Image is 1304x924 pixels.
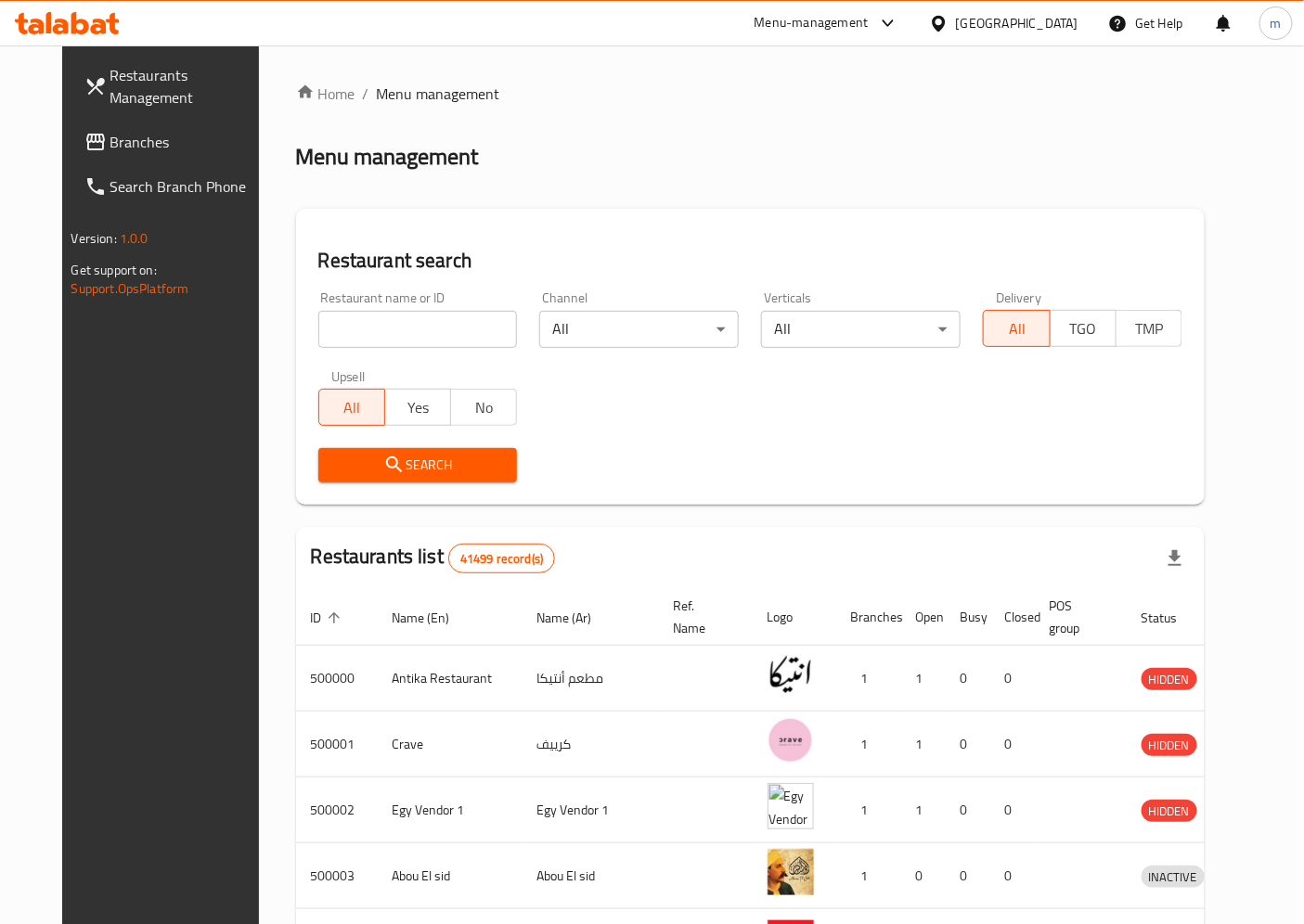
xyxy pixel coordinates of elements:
[458,394,510,421] span: No
[377,83,500,105] span: Menu management
[378,777,523,843] td: Egy Vendor 1
[946,777,990,843] td: 0
[946,589,990,646] th: Busy
[378,646,523,712] td: Antika Restaurant
[946,843,990,909] td: 0
[990,777,1035,843] td: 0
[1050,595,1104,639] span: POS group
[753,589,836,646] th: Logo
[983,310,1050,347] button: All
[1142,866,1205,888] span: INACTIVE
[296,83,1206,105] nav: breadcrumb
[901,777,946,843] td: 1
[768,717,814,764] img: Crave
[901,589,946,646] th: Open
[393,607,474,629] span: Name (En)
[1271,13,1282,33] span: m
[333,454,503,477] span: Search
[901,712,946,777] td: 1
[70,53,280,120] a: Restaurants Management
[1142,734,1197,756] div: HIDDEN
[523,646,659,712] td: مطعم أنتيكا
[327,394,378,421] span: All
[1050,310,1117,347] button: TGO
[450,389,517,426] button: No
[110,175,265,198] span: Search Branch Phone
[768,849,814,895] img: Abou El sid
[761,311,961,348] div: All
[393,394,444,421] span: Yes
[901,646,946,712] td: 1
[956,13,1078,33] div: [GEOGRAPHIC_DATA]
[296,83,355,105] a: Home
[1116,310,1182,347] button: TMP
[448,544,555,573] div: Total records count
[990,712,1035,777] td: 0
[836,589,901,646] th: Branches
[946,712,990,777] td: 0
[1142,607,1202,629] span: Status
[537,607,616,629] span: Name (Ar)
[836,712,901,777] td: 1
[1142,668,1197,690] div: HIDDEN
[539,311,739,348] div: All
[71,226,117,250] span: Version:
[523,712,659,777] td: كرييف
[991,315,1042,342] span: All
[990,843,1035,909] td: 0
[70,120,280,164] a: Branches
[836,843,901,909] td: 1
[318,448,518,482] button: Search
[1142,669,1197,690] span: HIDDEN
[990,589,1035,646] th: Closed
[318,247,1183,275] h2: Restaurant search
[70,164,280,209] a: Search Branch Phone
[296,777,378,843] td: 500002
[449,550,554,568] span: 41499 record(s)
[311,607,346,629] span: ID
[836,646,901,712] td: 1
[110,131,265,153] span: Branches
[836,777,901,843] td: 1
[1142,801,1197,822] span: HIDDEN
[523,843,659,909] td: Abou El sid
[990,646,1035,712] td: 0
[378,712,523,777] td: Crave
[674,595,730,639] span: Ref. Name
[384,389,451,426] button: Yes
[996,291,1042,304] label: Delivery
[755,12,869,34] div: Menu-management
[296,843,378,909] td: 500003
[296,142,479,172] h2: Menu management
[1124,315,1175,342] span: TMP
[1142,735,1197,756] span: HIDDEN
[768,651,814,698] img: Antika Restaurant
[296,646,378,712] td: 500000
[296,712,378,777] td: 500001
[378,843,523,909] td: Abou El sid
[768,783,814,829] img: Egy Vendor 1
[110,64,265,109] span: Restaurants Management
[1058,315,1109,342] span: TGO
[363,83,369,105] li: /
[901,843,946,909] td: 0
[120,226,148,250] span: 1.0.0
[946,646,990,712] td: 0
[311,543,556,573] h2: Restaurants list
[523,777,659,843] td: Egy Vendor 1
[1153,536,1197,581] div: Export file
[71,276,189,301] a: Support.OpsPlatform
[318,389,385,426] button: All
[71,258,157,282] span: Get support on:
[1142,800,1197,822] div: HIDDEN
[331,370,366,383] label: Upsell
[318,311,518,348] input: Search for restaurant name or ID..
[1142,866,1205,888] div: INACTIVE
